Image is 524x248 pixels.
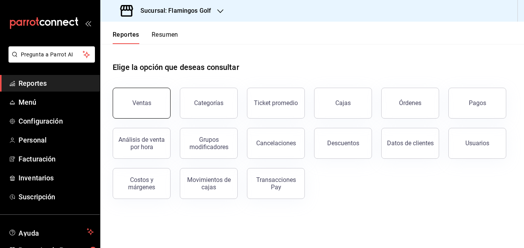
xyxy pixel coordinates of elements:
button: Datos de clientes [381,128,439,159]
div: Datos de clientes [387,139,434,147]
div: Costos y márgenes [118,176,166,191]
span: Pregunta a Parrot AI [21,51,83,59]
button: Ventas [113,88,171,119]
div: Descuentos [327,139,359,147]
button: Órdenes [381,88,439,119]
button: Costos y márgenes [113,168,171,199]
span: Facturación [19,154,94,164]
a: Pregunta a Parrot AI [5,56,95,64]
div: Usuarios [465,139,489,147]
button: Pagos [448,88,506,119]
button: Cajas [314,88,372,119]
div: Pagos [469,99,486,107]
div: Grupos modificadores [185,136,233,151]
button: Ticket promedio [247,88,305,119]
div: Categorías [194,99,223,107]
button: Transacciones Pay [247,168,305,199]
button: Pregunta a Parrot AI [8,46,95,63]
button: Categorías [180,88,238,119]
button: Usuarios [448,128,506,159]
button: Reportes [113,31,139,44]
div: Órdenes [399,99,421,107]
div: Análisis de venta por hora [118,136,166,151]
div: Transacciones Pay [252,176,300,191]
button: open_drawer_menu [85,20,91,26]
span: Suscripción [19,192,94,202]
div: Cajas [335,99,351,107]
span: Ayuda [19,227,84,236]
button: Análisis de venta por hora [113,128,171,159]
div: navigation tabs [113,31,178,44]
span: Inventarios [19,173,94,183]
span: Personal [19,135,94,145]
h3: Sucursal: Flamingos Golf [134,6,211,15]
span: Menú [19,97,94,107]
div: Ventas [132,99,151,107]
span: Reportes [19,78,94,88]
button: Descuentos [314,128,372,159]
button: Cancelaciones [247,128,305,159]
button: Resumen [152,31,178,44]
div: Movimientos de cajas [185,176,233,191]
div: Ticket promedio [254,99,298,107]
h1: Elige la opción que deseas consultar [113,61,239,73]
div: Cancelaciones [256,139,296,147]
span: Configuración [19,116,94,126]
button: Grupos modificadores [180,128,238,159]
button: Movimientos de cajas [180,168,238,199]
